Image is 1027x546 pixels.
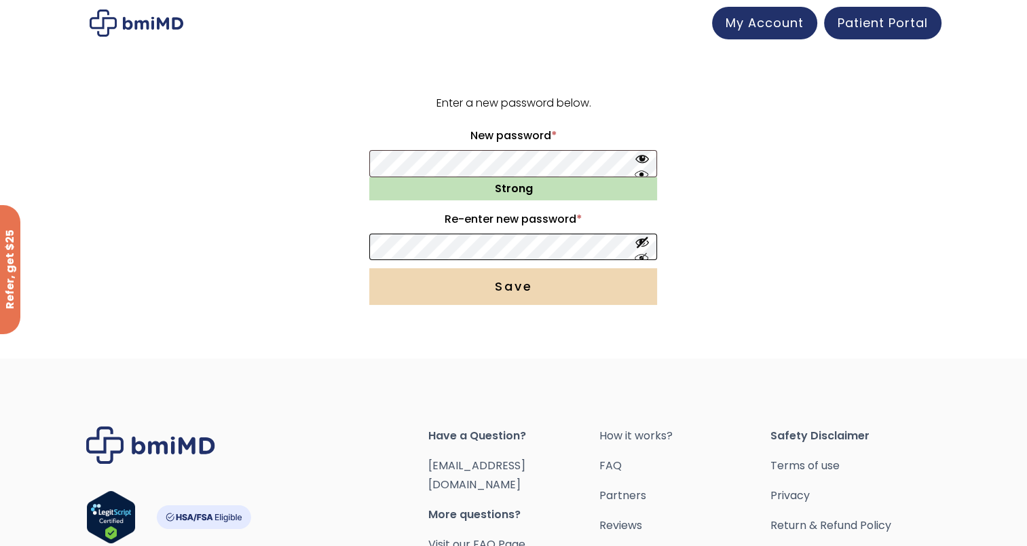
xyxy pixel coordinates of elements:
[599,426,770,445] a: How it works?
[90,10,183,37] img: My account
[770,426,941,445] span: Safety Disclaimer
[369,177,657,200] div: Strong
[369,208,657,230] label: Re-enter new password
[369,125,657,147] label: New password
[770,486,941,505] a: Privacy
[824,7,941,39] a: Patient Portal
[770,516,941,535] a: Return & Refund Policy
[86,490,136,544] img: Verify Approval for www.bmimd.com
[428,505,599,524] span: More questions?
[599,456,770,475] a: FAQ
[156,505,251,529] img: HSA-FSA
[428,458,525,492] a: [EMAIL_ADDRESS][DOMAIN_NAME]
[712,7,817,39] a: My Account
[635,234,650,259] button: Show password
[599,486,770,505] a: Partners
[838,14,928,31] span: Patient Portal
[369,268,657,305] button: Save
[428,426,599,445] span: Have a Question?
[367,94,659,113] p: Enter a new password below.
[726,14,804,31] span: My Account
[635,151,650,176] button: Hide password
[86,426,215,464] img: Brand Logo
[599,516,770,535] a: Reviews
[770,456,941,475] a: Terms of use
